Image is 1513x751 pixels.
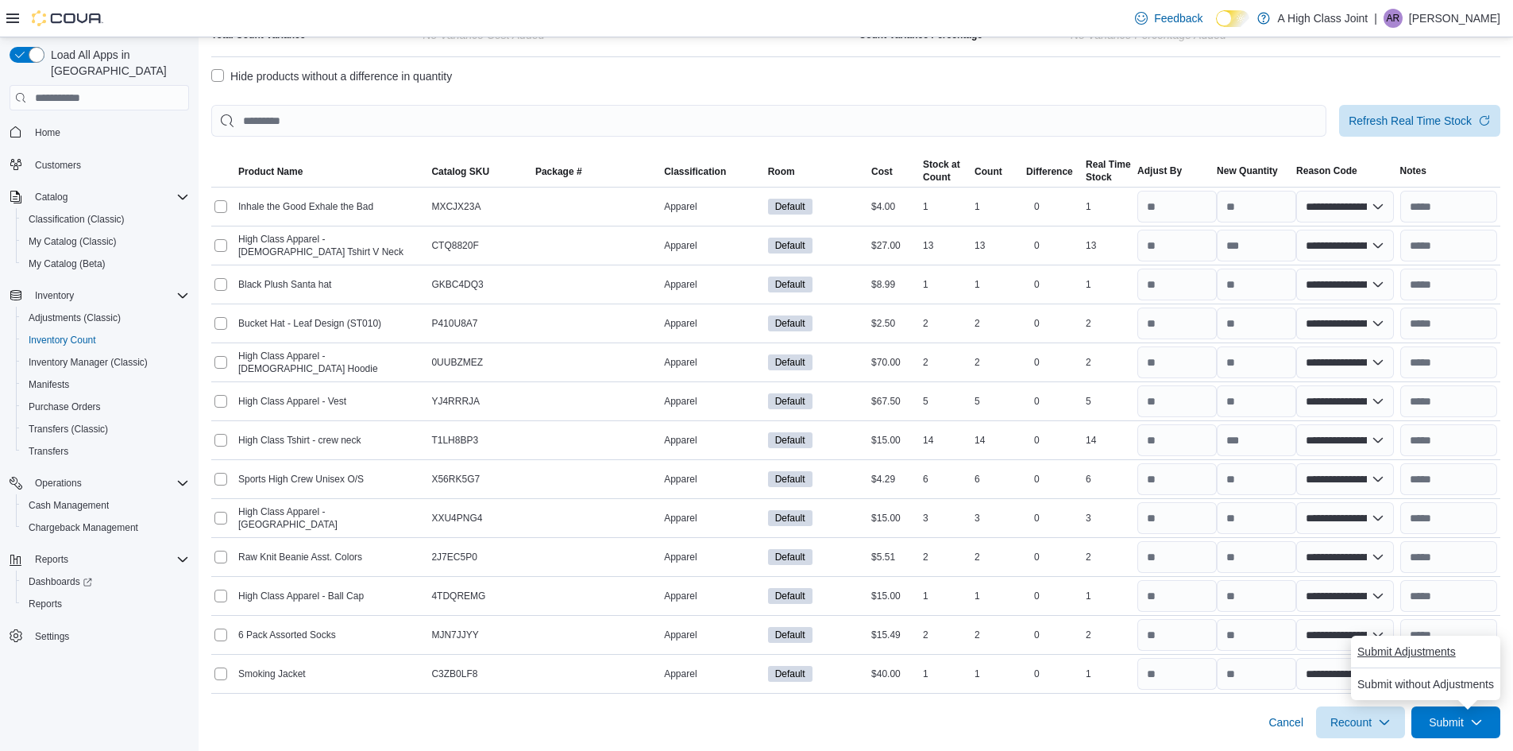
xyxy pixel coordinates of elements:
p: 0 [1034,551,1040,563]
div: $70.00 [868,353,920,372]
div: Alexa Rushton [1384,9,1403,28]
button: Reports [16,593,195,615]
span: Default [775,316,805,331]
div: 1 [971,275,1023,294]
a: Home [29,123,67,142]
span: CTQ8820F [431,239,478,252]
div: Apparel [661,197,764,216]
button: Stock atCount [920,155,971,187]
div: 1 [920,664,971,683]
span: Submit Adjustments [1357,644,1456,660]
span: Default [768,315,812,331]
a: Feedback [1129,2,1209,34]
div: $15.00 [868,509,920,528]
span: Default [768,627,812,643]
div: 13 [971,236,1023,255]
div: 2 [920,548,971,567]
p: 0 [1034,239,1040,252]
span: T1LH8BP3 [431,434,478,447]
div: 2 [920,314,971,333]
button: Reports [3,548,195,571]
div: 14 [1083,431,1134,450]
div: 2 [920,353,971,372]
span: Bucket Hat - Leaf Design (ST010) [238,317,381,330]
span: Reports [29,598,62,610]
p: 0 [1034,278,1040,291]
span: Manifests [22,375,189,394]
button: Difference [1023,162,1083,181]
div: 1 [1083,586,1134,606]
span: Cash Management [22,496,189,515]
input: This is a search bar. After typing your query, hit enter to filter the results lower in the page. [211,105,1326,137]
span: Refresh Real Time Stock [1349,113,1472,129]
div: $15.00 [868,586,920,606]
div: 2 [1083,548,1134,567]
div: $15.49 [868,625,920,645]
span: YJ4RRRJA [431,395,480,408]
span: Recount [1330,714,1372,730]
div: $2.50 [868,314,920,333]
span: Classification (Classic) [22,210,189,229]
span: Load All Apps in [GEOGRAPHIC_DATA] [44,47,189,79]
div: 5 [971,392,1023,411]
span: Purchase Orders [22,397,189,416]
button: Transfers [16,440,195,463]
p: 0 [1034,512,1040,525]
button: Adjustments (Classic) [16,307,195,329]
span: Feedback [1154,10,1202,26]
span: AR [1387,9,1400,28]
div: Stock at [923,158,960,171]
p: 0 [1034,317,1040,330]
span: Reports [29,550,189,569]
span: Customers [35,159,81,172]
button: Cost [868,162,920,181]
a: Chargeback Management [22,518,145,537]
a: My Catalog (Classic) [22,232,123,251]
span: Submit without Adjustments [1357,676,1494,692]
div: 5 [1083,392,1134,411]
div: $5.51 [868,548,920,567]
span: Default [768,277,812,292]
div: 2 [971,314,1023,333]
span: My Catalog (Beta) [22,254,189,273]
a: Manifests [22,375,75,394]
span: Customers [29,155,189,175]
div: 2 [971,548,1023,567]
span: Default [775,550,805,564]
p: | [1374,9,1377,28]
span: Catalog [35,191,68,203]
p: 0 [1034,395,1040,408]
span: 6 Pack Assorted Socks [238,629,336,641]
p: 0 [1034,356,1040,369]
p: [PERSON_NAME] [1409,9,1500,28]
span: Default [768,666,812,682]
button: Settings [3,625,195,648]
span: Difference [1026,165,1073,178]
span: 0UUBZMEZ [431,356,483,369]
span: Default [768,588,812,604]
span: Adjust By [1137,165,1182,177]
div: 1 [1083,664,1134,683]
div: $40.00 [868,664,920,683]
a: Transfers [22,442,75,461]
span: Room [768,165,795,178]
span: Dark Mode [1216,27,1217,28]
span: Settings [29,626,189,646]
div: 1 [971,586,1023,606]
span: X56RK5G7 [431,473,480,486]
a: Cash Management [22,496,115,515]
div: 1 [920,275,971,294]
span: Default [775,433,805,447]
a: Purchase Orders [22,397,107,416]
div: 1 [971,197,1023,216]
div: 3 [920,509,971,528]
span: Default [775,667,805,681]
span: Default [775,277,805,292]
button: Refresh Real Time Stock [1339,105,1500,137]
span: Classification [664,165,726,178]
button: Room [765,162,868,181]
span: My Catalog (Beta) [29,257,106,270]
span: Classification (Classic) [29,213,125,226]
span: Chargeback Management [22,518,189,537]
span: Raw Knit Beanie Asst. Colors [238,551,362,563]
